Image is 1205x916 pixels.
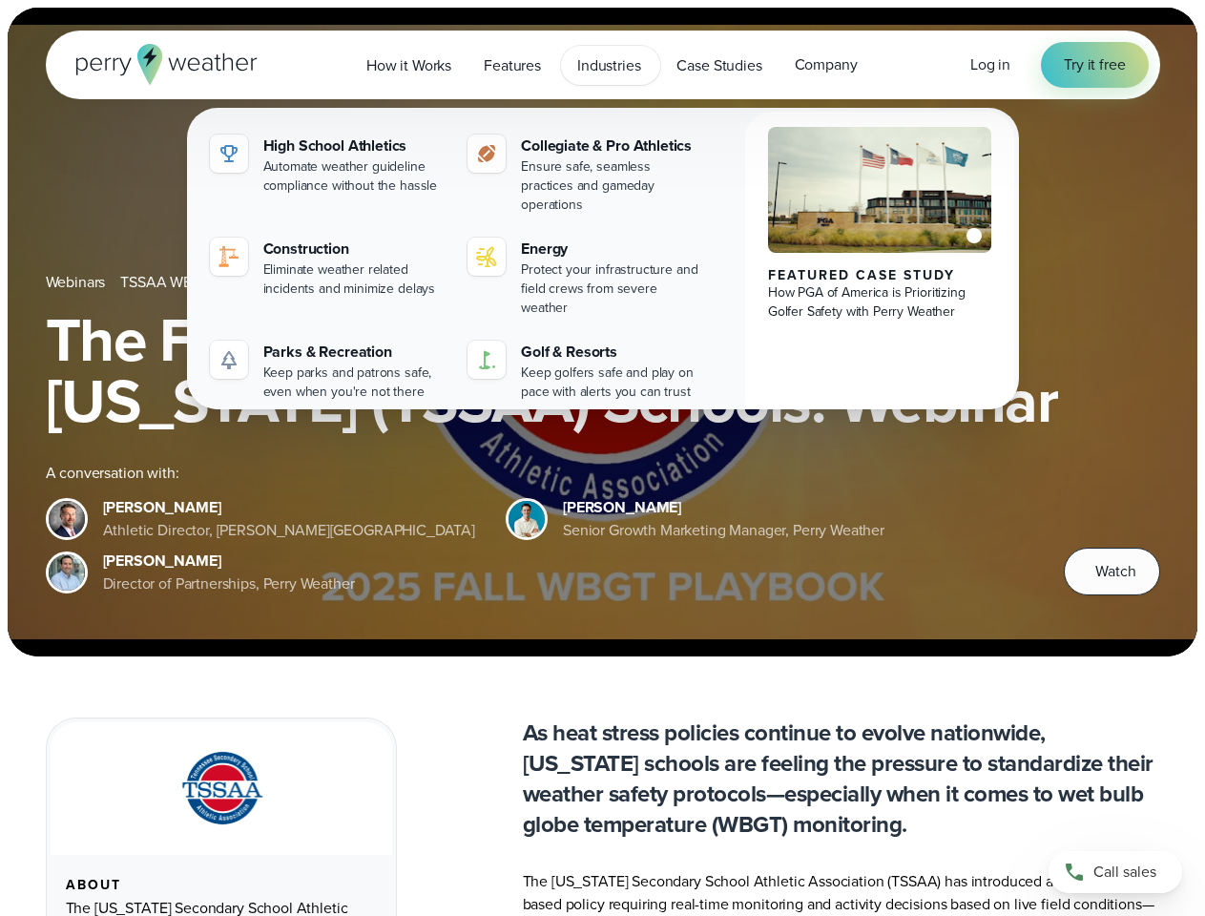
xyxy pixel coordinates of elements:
[46,462,1034,485] div: A conversation with:
[521,341,703,364] div: Golf & Resorts
[521,157,703,215] div: Ensure safe, seamless practices and gameday operations
[768,127,992,253] img: PGA of America, Frisco Campus
[66,878,377,893] div: About
[970,53,1010,76] a: Log in
[563,496,884,519] div: [PERSON_NAME]
[120,271,301,294] a: TSSAA WBGT Fall Playbook
[460,230,711,325] a: Energy Protect your infrastructure and field crews from severe weather
[263,135,446,157] div: High School Athletics
[768,283,992,322] div: How PGA of America is Prioritizing Golfer Safety with Perry Weather
[460,333,711,409] a: Golf & Resorts Keep golfers safe and play on pace with alerts you can trust
[768,268,992,283] div: Featured Case Study
[563,519,884,542] div: Senior Growth Marketing Manager, Perry Weather
[1041,42,1148,88] a: Try it free
[263,157,446,196] div: Automate weather guideline compliance without the hassle
[521,260,703,318] div: Protect your infrastructure and field crews from severe weather
[103,496,476,519] div: [PERSON_NAME]
[263,341,446,364] div: Parks & Recreation
[202,230,453,306] a: construction perry weather Construction Eliminate weather related incidents and minimize delays
[521,135,703,157] div: Collegiate & Pro Athletics
[1093,861,1156,884] span: Call sales
[263,364,446,402] div: Keep parks and patrons safe, even when you're not there
[103,519,476,542] div: Athletic Director, [PERSON_NAME][GEOGRAPHIC_DATA]
[521,364,703,402] div: Keep golfers safe and play on pace with alerts you can trust
[660,46,778,85] a: Case Studies
[676,54,761,77] span: Case Studies
[263,238,446,260] div: Construction
[202,333,453,409] a: Parks & Recreation Keep parks and patrons safe, even when you're not there
[103,572,355,595] div: Director of Partnerships, Perry Weather
[157,745,285,832] img: TSSAA-Tennessee-Secondary-School-Athletic-Association.svg
[46,309,1160,431] h1: The Fall WBGT Playbook for [US_STATE] (TSSAA) Schools: Webinar
[475,245,498,268] img: energy-icon@2x-1.svg
[523,718,1160,840] p: As heat stress policies continue to evolve nationwide, [US_STATE] schools are feeling the pressur...
[577,54,640,77] span: Industries
[745,112,1015,425] a: PGA of America, Frisco Campus Featured Case Study How PGA of America is Prioritizing Golfer Safet...
[46,271,106,294] a: Webinars
[521,238,703,260] div: Energy
[350,46,467,85] a: How it Works
[1049,851,1182,893] a: Call sales
[1064,548,1159,595] button: Watch
[970,53,1010,75] span: Log in
[49,501,85,537] img: Brian Wyatt
[218,245,240,268] img: construction perry weather
[1064,53,1125,76] span: Try it free
[218,142,240,165] img: highschool-icon.svg
[475,348,498,371] img: golf-iconV2.svg
[475,142,498,165] img: proathletics-icon@2x-1.svg
[218,348,240,371] img: parks-icon-grey.svg
[460,127,711,222] a: Collegiate & Pro Athletics Ensure safe, seamless practices and gameday operations
[46,271,1160,294] nav: Breadcrumb
[49,554,85,591] img: Jeff Wood
[509,501,545,537] img: Spencer Patton, Perry Weather
[202,127,453,203] a: High School Athletics Automate weather guideline compliance without the hassle
[103,550,355,572] div: [PERSON_NAME]
[263,260,446,299] div: Eliminate weather related incidents and minimize delays
[366,54,451,77] span: How it Works
[1095,560,1135,583] span: Watch
[484,54,541,77] span: Features
[795,53,858,76] span: Company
